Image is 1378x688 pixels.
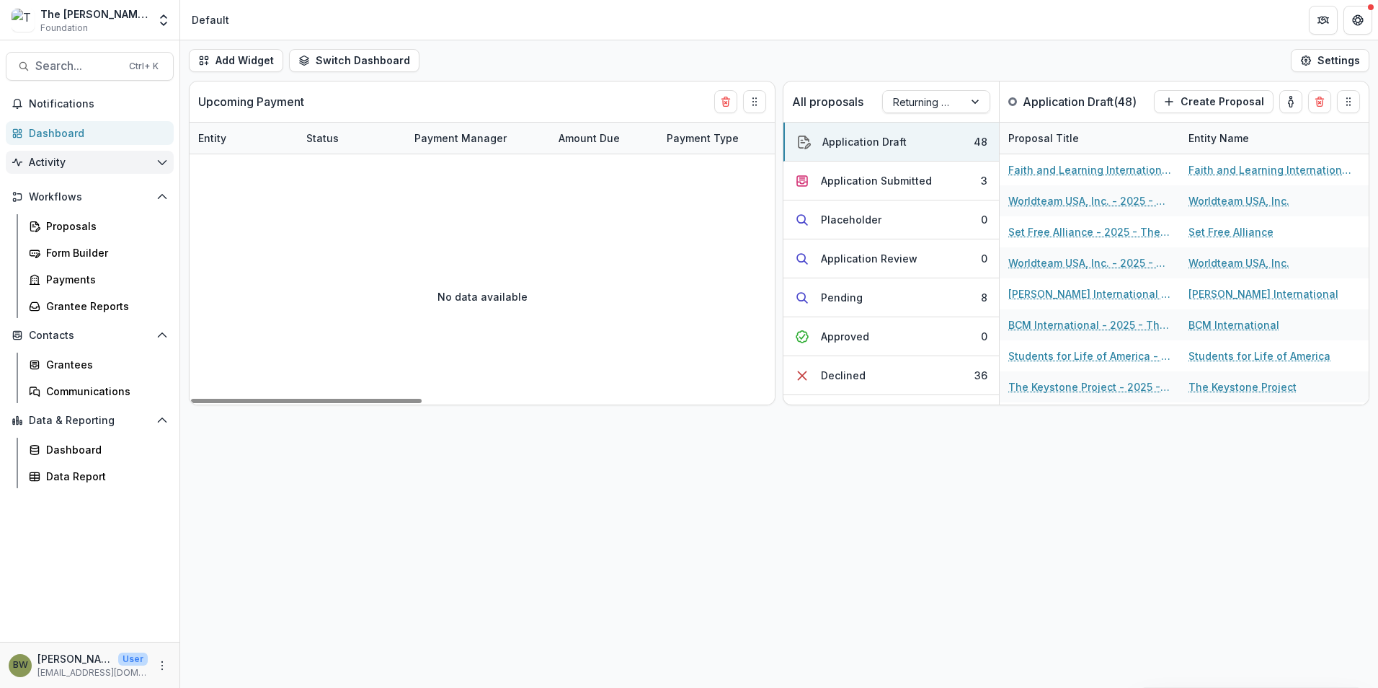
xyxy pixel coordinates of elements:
button: Add Widget [189,49,283,72]
div: Status [298,123,406,154]
div: Ctrl + K [126,58,161,74]
span: Data & Reporting [29,415,151,427]
div: Pending [821,290,863,305]
div: Amount Due [550,123,658,154]
span: Notifications [29,98,168,110]
div: Entity Name [1180,123,1360,154]
p: All proposals [792,93,863,110]
div: Proposal Title [1000,131,1088,146]
div: Grantees [46,357,162,372]
p: [EMAIL_ADDRESS][DOMAIN_NAME] [37,666,148,679]
button: Create Proposal [1154,90,1273,113]
div: Proposal Title [1000,123,1180,154]
button: Partners [1309,6,1338,35]
div: Payment Type [658,131,747,146]
button: Application Review0 [783,239,999,278]
div: Entity [190,123,298,154]
a: Worldteam USA, Inc. [1188,193,1289,208]
div: Dashboard [29,125,162,141]
a: BCM International - 2025 - The [PERSON_NAME] Foundation Grant Proposal Application [1008,317,1171,332]
button: More [154,657,171,674]
div: Grantee Reports [46,299,162,314]
a: The Keystone Project [1188,379,1297,394]
div: Dashboard [46,442,162,457]
div: Application Review [821,251,917,266]
a: Data Report [23,464,174,488]
a: [PERSON_NAME] International - 2025 - The [PERSON_NAME] Foundation Grant Proposal Application [1008,286,1171,301]
a: The Keystone Project - 2025 - The [PERSON_NAME] Foundation Grant Proposal Application [1008,379,1171,394]
div: Due Date [766,123,874,154]
a: Worldteam USA, Inc. [1188,255,1289,270]
a: Worldteam USA, Inc. - 2025 - The [PERSON_NAME] Foundation Grant Proposal Application [1008,255,1171,270]
p: Application Draft ( 48 ) [1023,93,1137,110]
div: Payment Manager [406,131,515,146]
div: 3 [981,173,987,188]
nav: breadcrumb [186,9,235,30]
img: The Bolick Foundation [12,9,35,32]
div: Proposals [46,219,162,234]
a: Students for Life of America - 2025 - The [PERSON_NAME] Foundation Grant Proposal Application [1008,348,1171,363]
p: User [118,653,148,666]
button: Search... [6,52,174,81]
button: Placeholder0 [783,200,999,239]
div: Entity [190,131,235,146]
p: Upcoming Payment [198,93,304,110]
a: BCM International [1188,317,1279,332]
button: toggle-assigned-to-me [1279,90,1302,113]
span: Activity [29,156,151,169]
a: Set Free Alliance [1188,224,1273,239]
div: Application Draft [822,134,907,149]
p: No data available [437,289,528,304]
div: Payments [46,272,162,287]
button: Open Data & Reporting [6,409,174,432]
button: Switch Dashboard [289,49,419,72]
button: Open Activity [6,151,174,174]
div: 0 [981,329,987,344]
div: Payment Type [658,123,766,154]
div: Declined [821,368,866,383]
button: Delete card [714,90,737,113]
div: Placeholder [821,212,881,227]
div: Entity Name [1180,131,1258,146]
span: Contacts [29,330,151,342]
div: 48 [974,134,987,149]
a: Set Free Alliance - 2025 - The [PERSON_NAME] Foundation Grant Proposal Application [1008,224,1171,239]
div: Application Submitted [821,173,932,188]
button: Application Draft48 [783,123,999,162]
div: 0 [981,251,987,266]
button: Drag [743,90,766,113]
button: Open Workflows [6,185,174,208]
div: Data Report [46,469,162,484]
a: Students for Life of America [1188,348,1330,363]
div: Payment Manager [406,123,550,154]
div: 36 [974,368,987,383]
a: Dashboard [23,438,174,462]
a: Payments [23,268,174,291]
button: Delete card [1308,90,1331,113]
span: Search... [35,59,120,73]
a: Grantees [23,353,174,376]
a: [PERSON_NAME] International [1188,286,1338,301]
div: The [PERSON_NAME] Foundation [40,6,148,22]
a: Worldteam USA, Inc. - 2025 - The [PERSON_NAME] Foundation Grant Proposal Application [1008,193,1171,208]
button: Drag [1337,90,1360,113]
span: Workflows [29,191,151,203]
button: Notifications [6,92,174,115]
a: Faith and Learning International/FIRM Foundation [1188,162,1351,177]
button: Open Contacts [6,324,174,347]
p: [PERSON_NAME] [37,651,112,666]
div: Approved [821,329,869,344]
a: Form Builder [23,241,174,265]
button: Get Help [1343,6,1372,35]
div: Blair White [13,661,28,670]
button: Application Submitted3 [783,162,999,200]
div: Due Date [766,131,830,146]
button: Declined36 [783,356,999,395]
